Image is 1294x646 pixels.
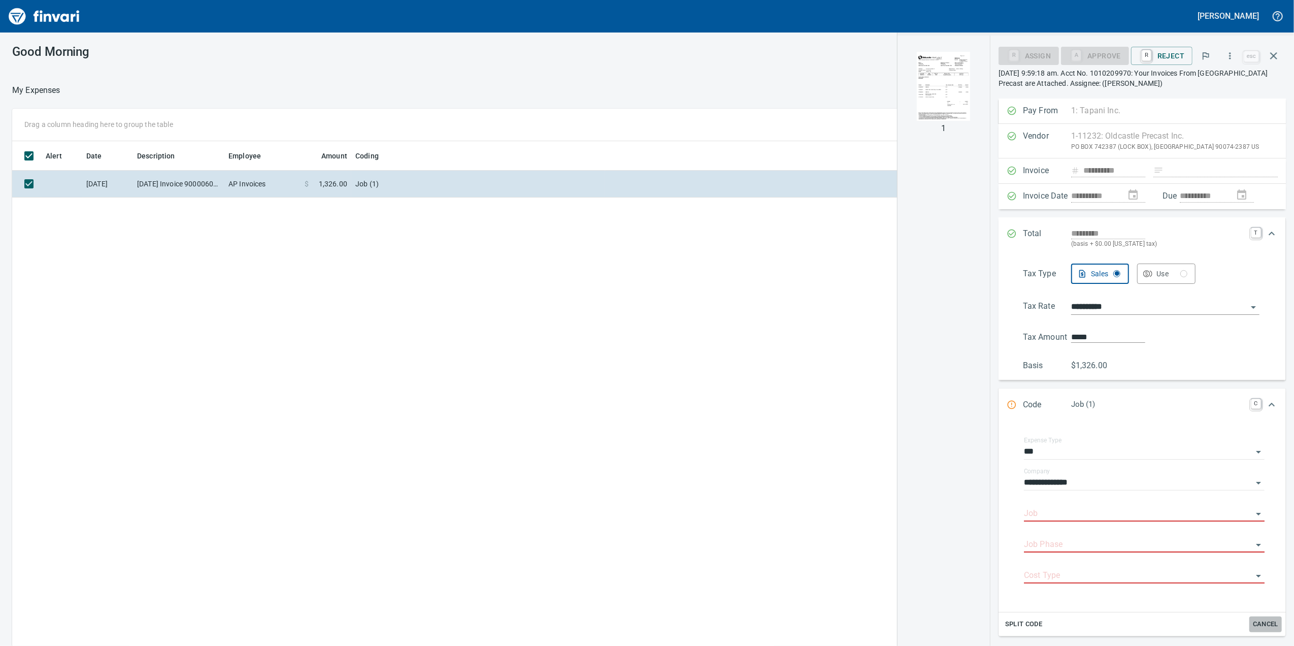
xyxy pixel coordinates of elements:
[1023,331,1071,343] p: Tax Amount
[1137,264,1196,284] button: Use
[12,84,60,96] nav: breadcrumb
[1003,617,1045,632] button: Split Code
[999,422,1286,636] div: Expand
[999,217,1286,260] div: Expand
[1024,437,1061,443] label: Expense Type
[1071,264,1130,284] button: Sales
[86,150,102,162] span: Date
[228,150,261,162] span: Employee
[1024,468,1050,474] label: Company
[321,150,347,162] span: Amount
[1071,360,1119,372] p: $1,326.00
[1251,476,1266,490] button: Open
[355,150,392,162] span: Coding
[319,179,347,189] span: 1,326.00
[1251,538,1266,552] button: Open
[1196,8,1262,24] button: [PERSON_NAME]
[137,150,175,162] span: Description
[909,52,978,121] img: Page 1
[1244,51,1259,62] a: esc
[224,171,301,198] td: AP Invoices
[46,150,75,162] span: Alert
[1023,228,1071,249] p: Total
[1252,619,1279,630] span: Cancel
[1023,300,1071,315] p: Tax Rate
[999,260,1286,380] div: Expand
[1156,268,1187,280] div: Use
[82,171,133,198] td: [DATE]
[351,171,605,198] td: Job (1)
[1023,268,1071,284] p: Tax Type
[1071,239,1245,249] p: (basis + $0.00 [US_STATE] tax)
[1246,300,1260,314] button: Open
[1061,51,1129,59] div: Job required
[1091,268,1121,280] div: Sales
[999,389,1286,422] div: Expand
[1219,45,1241,67] button: More
[1198,11,1259,21] h5: [PERSON_NAME]
[1005,619,1043,630] span: Split Code
[1251,507,1266,521] button: Open
[355,150,379,162] span: Coding
[1023,399,1071,412] p: Code
[12,45,335,59] h3: Good Morning
[1142,50,1151,61] a: R
[941,122,946,135] p: 1
[228,150,274,162] span: Employee
[308,150,347,162] span: Amount
[137,150,188,162] span: Description
[12,84,60,96] p: My Expenses
[1251,228,1261,238] a: T
[305,179,309,189] span: $
[999,68,1286,88] p: [DATE] 9:59:18 am. Acct No. 1010209970: Your Invoices From [GEOGRAPHIC_DATA] Precast are Attached...
[46,150,62,162] span: Alert
[1249,617,1282,632] button: Cancel
[24,119,173,130] p: Drag a column heading here to group the table
[1251,445,1266,459] button: Open
[1139,47,1184,64] span: Reject
[6,4,82,28] img: Finvari
[1131,47,1192,65] button: RReject
[1071,399,1245,410] p: Job (1)
[133,171,224,198] td: [DATE] Invoice 9000060916 from Oldcastle Precast Inc. (1-11232)
[1023,360,1071,372] p: Basis
[1251,569,1266,583] button: Open
[1251,399,1261,409] a: C
[86,150,115,162] span: Date
[1195,45,1217,67] button: Flag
